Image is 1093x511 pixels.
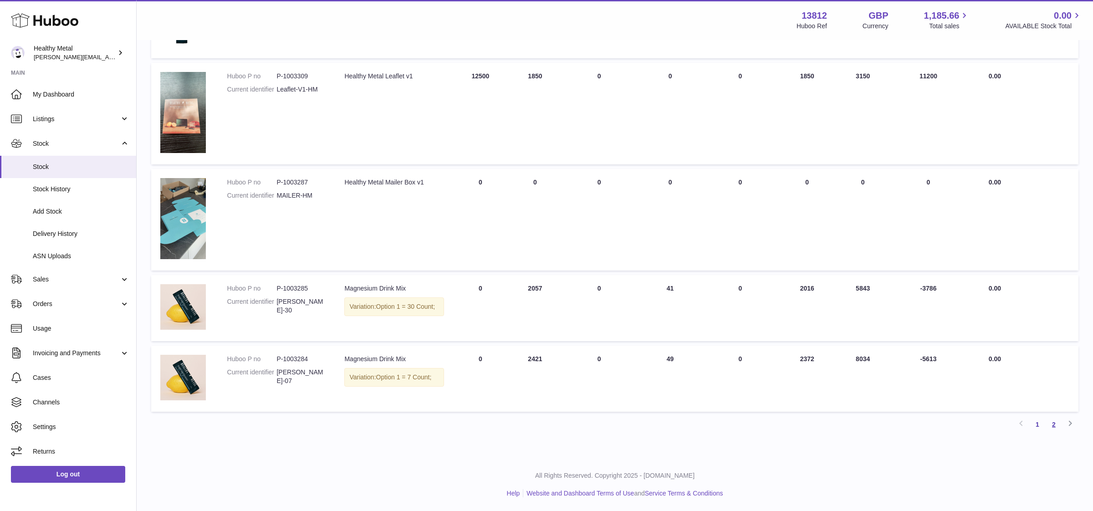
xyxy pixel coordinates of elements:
td: 11200 [888,63,969,164]
dt: Current identifier [227,297,277,315]
dd: MAILER-HM [276,191,326,200]
li: and [523,489,723,498]
span: Listings [33,115,120,123]
dd: Leaflet-V1-HM [276,85,326,94]
div: Huboo Ref [797,22,827,31]
dd: [PERSON_NAME]-07 [276,368,326,385]
td: 3150 [838,63,888,164]
dd: [PERSON_NAME]-30 [276,297,326,315]
td: 2016 [776,275,838,341]
td: 2421 [508,346,562,412]
td: 0 [453,275,508,341]
dd: P-1003287 [276,178,326,187]
img: product image [160,178,206,259]
span: 0.00 [989,285,1001,292]
td: 0 [636,63,705,164]
td: 49 [636,346,705,412]
td: -3786 [888,275,969,341]
span: [PERSON_NAME][EMAIL_ADDRESS][DOMAIN_NAME] [34,53,183,61]
span: My Dashboard [33,90,129,99]
span: Option 1 = 30 Count; [376,303,435,310]
img: product image [160,284,206,330]
p: All Rights Reserved. Copyright 2025 - [DOMAIN_NAME] [144,471,1086,480]
span: 0.00 [989,179,1001,186]
span: Option 1 = 7 Count; [376,373,432,381]
strong: GBP [868,10,888,22]
div: Variation: [344,368,444,387]
dt: Huboo P no [227,284,277,293]
span: Settings [33,423,129,431]
td: 0 [636,169,705,271]
span: Total sales [929,22,970,31]
td: 12500 [453,63,508,164]
td: 41 [636,275,705,341]
img: product image [160,355,206,400]
div: Magnesium Drink Mix [344,355,444,363]
dd: P-1003284 [276,355,326,363]
a: 0.00 AVAILABLE Stock Total [1005,10,1082,31]
span: 0.00 [989,72,1001,80]
td: 0 [776,169,838,271]
div: Variation: [344,297,444,316]
span: 0 [739,355,742,363]
dt: Current identifier [227,368,277,385]
span: ASN Uploads [33,252,129,261]
dt: Current identifier [227,191,277,200]
dt: Current identifier [227,85,277,94]
td: 0 [838,169,888,271]
span: 0 [739,285,742,292]
td: 1850 [508,63,562,164]
dt: Huboo P no [227,355,277,363]
td: 8034 [838,346,888,412]
a: Service Terms & Conditions [645,490,723,497]
a: Website and Dashboard Terms of Use [526,490,634,497]
span: Add Stock [33,207,129,216]
span: Stock [33,163,129,171]
img: product image [160,72,206,153]
span: Cases [33,373,129,382]
div: Magnesium Drink Mix [344,284,444,293]
td: 1850 [776,63,838,164]
td: 0 [562,275,636,341]
a: Help [507,490,520,497]
td: 0 [562,63,636,164]
td: 0 [562,169,636,271]
span: Stock History [33,185,129,194]
a: 2 [1046,416,1062,433]
dd: P-1003285 [276,284,326,293]
dt: Huboo P no [227,178,277,187]
span: 1,185.66 [924,10,960,22]
span: 0.00 [1054,10,1072,22]
span: Returns [33,447,129,456]
td: 2372 [776,346,838,412]
td: 0 [562,346,636,412]
a: 1,185.66 Total sales [924,10,970,31]
span: 0 [739,72,742,80]
span: Stock [33,139,120,148]
dd: P-1003309 [276,72,326,81]
td: -5613 [888,346,969,412]
strong: 13812 [802,10,827,22]
td: 0 [888,169,969,271]
span: Channels [33,398,129,407]
a: 1 [1029,416,1046,433]
td: 5843 [838,275,888,341]
span: Orders [33,300,120,308]
div: Healthy Metal [34,44,116,61]
span: AVAILABLE Stock Total [1005,22,1082,31]
div: Currency [863,22,889,31]
td: 0 [508,169,562,271]
div: Healthy Metal Mailer Box v1 [344,178,444,187]
img: jose@healthy-metal.com [11,46,25,60]
span: Delivery History [33,230,129,238]
span: 0.00 [989,355,1001,363]
dt: Huboo P no [227,72,277,81]
td: 2057 [508,275,562,341]
div: Healthy Metal Leaflet v1 [344,72,444,81]
span: Invoicing and Payments [33,349,120,358]
span: Usage [33,324,129,333]
td: 0 [453,346,508,412]
span: Sales [33,275,120,284]
td: 0 [453,169,508,271]
span: 0 [739,179,742,186]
